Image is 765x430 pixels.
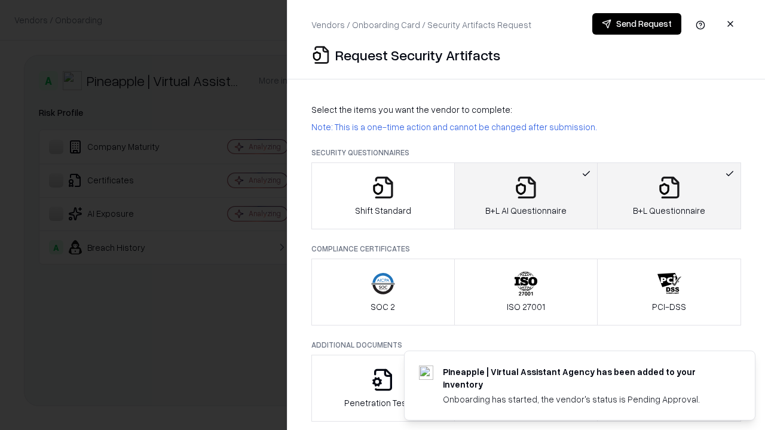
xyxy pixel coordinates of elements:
p: Vendors / Onboarding Card / Security Artifacts Request [311,19,531,31]
p: B+L Questionnaire [633,204,705,217]
button: B+L AI Questionnaire [454,162,598,229]
p: ISO 27001 [507,300,545,313]
button: Shift Standard [311,162,455,229]
button: PCI-DSS [597,259,741,325]
button: Penetration Testing [311,355,455,422]
button: ISO 27001 [454,259,598,325]
button: SOC 2 [311,259,455,325]
p: Request Security Artifacts [335,45,500,64]
p: B+L AI Questionnaire [485,204,567,217]
button: B+L Questionnaire [597,162,741,229]
p: Note: This is a one-time action and cannot be changed after submission. [311,121,741,133]
button: Send Request [592,13,681,35]
p: Shift Standard [355,204,411,217]
p: Security Questionnaires [311,148,741,158]
p: Compliance Certificates [311,244,741,254]
img: trypineapple.com [419,365,433,380]
p: Additional Documents [311,340,741,350]
p: Penetration Testing [344,397,421,409]
p: SOC 2 [371,300,395,313]
div: Pineapple | Virtual Assistant Agency has been added to your inventory [443,365,726,391]
div: Onboarding has started, the vendor's status is Pending Approval. [443,393,726,406]
p: PCI-DSS [652,300,686,313]
p: Select the items you want the vendor to complete: [311,103,741,116]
